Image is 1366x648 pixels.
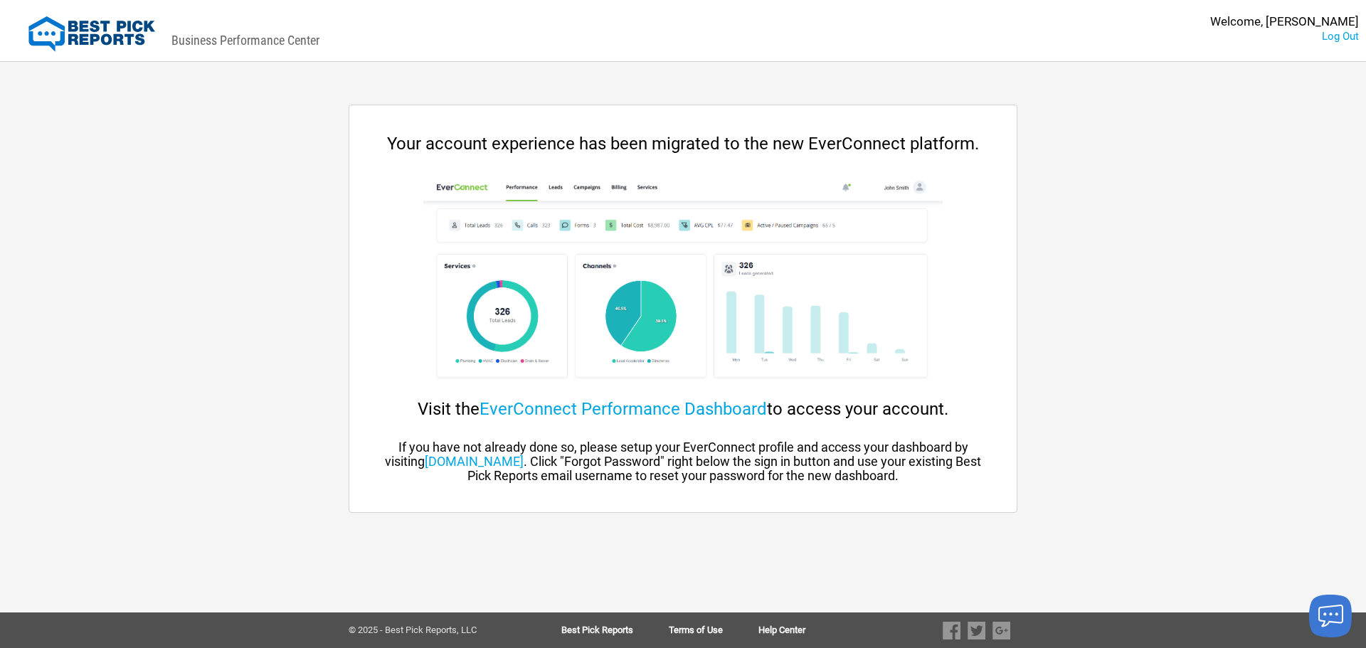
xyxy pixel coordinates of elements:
div: If you have not already done so, please setup your EverConnect profile and access your dashboard ... [378,440,988,483]
img: Best Pick Reports Logo [28,16,155,52]
div: Visit the to access your account. [378,399,988,419]
a: EverConnect Performance Dashboard [480,399,767,419]
a: Log Out [1322,30,1359,43]
div: © 2025 - Best Pick Reports, LLC [349,625,516,635]
a: [DOMAIN_NAME] [425,454,524,469]
img: cp-dashboard.png [423,175,942,388]
a: Best Pick Reports [561,625,669,635]
div: Welcome, [PERSON_NAME] [1210,14,1359,29]
button: Launch chat [1309,595,1352,637]
a: Help Center [758,625,805,635]
a: Terms of Use [669,625,758,635]
div: Your account experience has been migrated to the new EverConnect platform. [378,134,988,154]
